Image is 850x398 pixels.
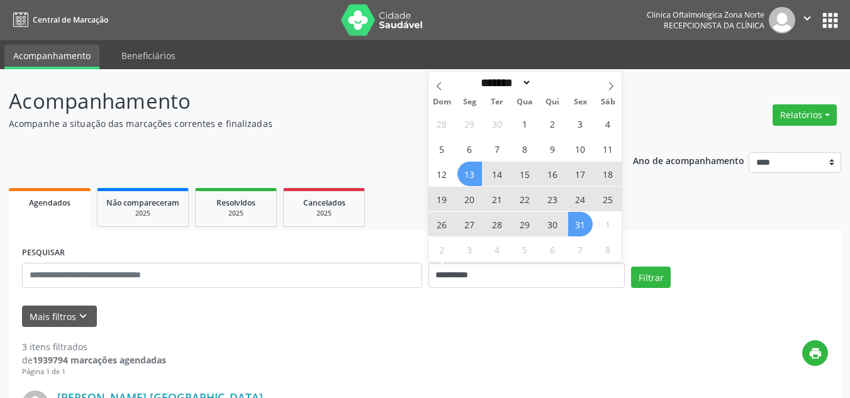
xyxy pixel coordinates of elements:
span: Novembro 7, 2025 [568,237,593,262]
span: Novembro 3, 2025 [457,237,482,262]
span: Setembro 29, 2025 [457,111,482,136]
div: 2025 [204,209,267,218]
button: Filtrar [631,267,671,288]
span: Novembro 6, 2025 [540,237,565,262]
span: Novembro 5, 2025 [513,237,537,262]
input: Year [532,76,573,89]
span: Outubro 26, 2025 [430,212,454,236]
span: Qua [511,98,539,106]
span: Outubro 4, 2025 [596,111,620,136]
span: Outubro 19, 2025 [430,187,454,211]
span: Outubro 6, 2025 [457,136,482,161]
span: Outubro 9, 2025 [540,136,565,161]
strong: 1939794 marcações agendadas [33,354,166,366]
span: Outubro 15, 2025 [513,162,537,186]
span: Outubro 20, 2025 [457,187,482,211]
span: Outubro 16, 2025 [540,162,565,186]
span: Outubro 31, 2025 [568,212,593,236]
i: print [808,346,822,360]
span: Central de Marcação [33,14,108,25]
a: Acompanhamento [4,45,99,69]
span: Setembro 30, 2025 [485,111,510,136]
span: Sex [566,98,594,106]
span: Sáb [594,98,622,106]
span: Outubro 21, 2025 [485,187,510,211]
button: apps [819,9,841,31]
div: Clinica Oftalmologica Zona Norte [647,9,764,20]
div: Página 1 de 1 [22,367,166,377]
span: Recepcionista da clínica [664,20,764,31]
img: img [769,7,795,33]
i: keyboard_arrow_down [76,309,90,323]
span: Outubro 10, 2025 [568,136,593,161]
span: Outubro 24, 2025 [568,187,593,211]
span: Outubro 2, 2025 [540,111,565,136]
span: Outubro 18, 2025 [596,162,620,186]
span: Dom [428,98,456,106]
span: Novembro 2, 2025 [430,237,454,262]
span: Outubro 11, 2025 [596,136,620,161]
span: Outubro 17, 2025 [568,162,593,186]
span: Novembro 8, 2025 [596,237,620,262]
select: Month [477,76,532,89]
div: 2025 [293,209,355,218]
a: Beneficiários [113,45,184,67]
span: Outubro 29, 2025 [513,212,537,236]
span: Setembro 28, 2025 [430,111,454,136]
span: Outubro 8, 2025 [513,136,537,161]
span: Outubro 5, 2025 [430,136,454,161]
span: Ter [483,98,511,106]
span: Outubro 14, 2025 [485,162,510,186]
span: Resolvidos [216,197,255,208]
button: Relatórios [773,104,837,126]
span: Qui [539,98,566,106]
button: Mais filtroskeyboard_arrow_down [22,306,97,328]
i:  [800,11,814,25]
div: 2025 [106,209,179,218]
span: Outubro 22, 2025 [513,187,537,211]
span: Seg [456,98,483,106]
div: de [22,353,166,367]
span: Outubro 1, 2025 [513,111,537,136]
p: Acompanhe a situação das marcações correntes e finalizadas [9,117,591,130]
span: Outubro 28, 2025 [485,212,510,236]
span: Não compareceram [106,197,179,208]
span: Novembro 4, 2025 [485,237,510,262]
span: Outubro 25, 2025 [596,187,620,211]
span: Outubro 27, 2025 [457,212,482,236]
span: Cancelados [303,197,345,208]
span: Outubro 7, 2025 [485,136,510,161]
button:  [795,7,819,33]
label: PESQUISAR [22,243,65,263]
span: Agendados [29,197,70,208]
span: Novembro 1, 2025 [596,212,620,236]
div: 3 itens filtrados [22,340,166,353]
a: Central de Marcação [9,9,108,30]
span: Outubro 30, 2025 [540,212,565,236]
span: Outubro 23, 2025 [540,187,565,211]
span: Outubro 3, 2025 [568,111,593,136]
span: Outubro 13, 2025 [457,162,482,186]
p: Ano de acompanhamento [633,152,744,168]
p: Acompanhamento [9,86,591,117]
span: Outubro 12, 2025 [430,162,454,186]
button: print [802,340,828,366]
